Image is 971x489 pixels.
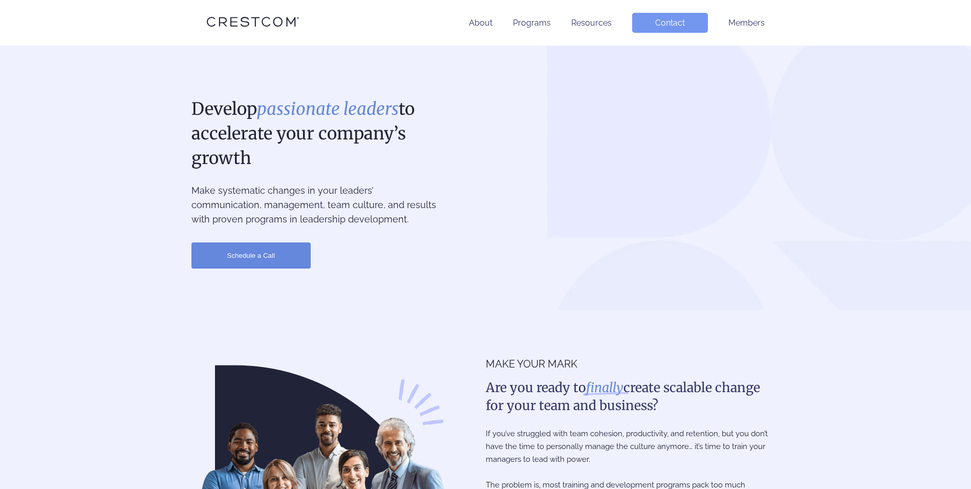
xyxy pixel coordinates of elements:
[571,18,612,28] a: Resources
[494,97,780,272] iframe: YouTube video player
[486,379,780,415] h2: Are you ready to create scalable change for your team and business?
[191,97,441,171] h1: Develop to accelerate your company’s growth
[257,98,399,119] i: passionate leaders
[513,18,551,28] a: Programs
[486,427,780,466] p: If you’ve struggled with team cohesion, productivity, and retention, but you don’t have the time ...
[632,13,708,33] a: Contact
[728,18,765,28] a: Members
[486,356,780,372] span: MAKE YOUR MARK
[191,242,311,269] button: Schedule a Call
[586,379,623,396] i: finally
[191,184,441,227] p: Make systematic changes in your leaders’ communication, management, team culture, and results wit...
[469,18,492,28] a: About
